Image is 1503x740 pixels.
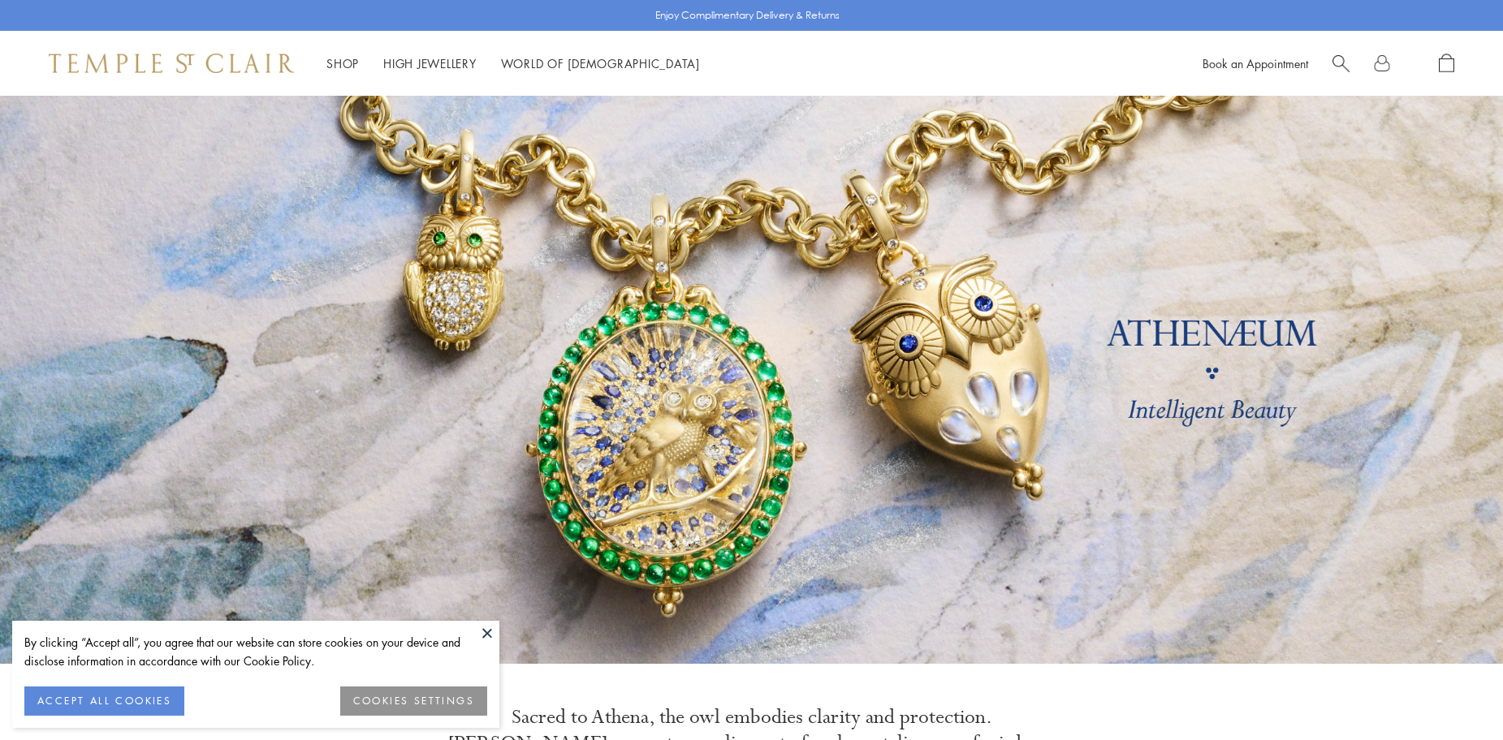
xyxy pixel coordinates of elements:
img: Temple St. Clair [49,54,294,73]
div: By clicking “Accept all”, you agree that our website can store cookies on your device and disclos... [24,633,487,670]
p: Enjoy Complimentary Delivery & Returns [655,7,840,24]
button: COOKIES SETTINGS [340,686,487,716]
a: World of [DEMOGRAPHIC_DATA]World of [DEMOGRAPHIC_DATA] [501,55,700,71]
a: ShopShop [326,55,359,71]
a: Search [1332,54,1350,74]
a: Book an Appointment [1203,55,1308,71]
a: High JewelleryHigh Jewellery [383,55,477,71]
nav: Main navigation [326,54,700,74]
a: Open Shopping Bag [1439,54,1454,74]
button: ACCEPT ALL COOKIES [24,686,184,716]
